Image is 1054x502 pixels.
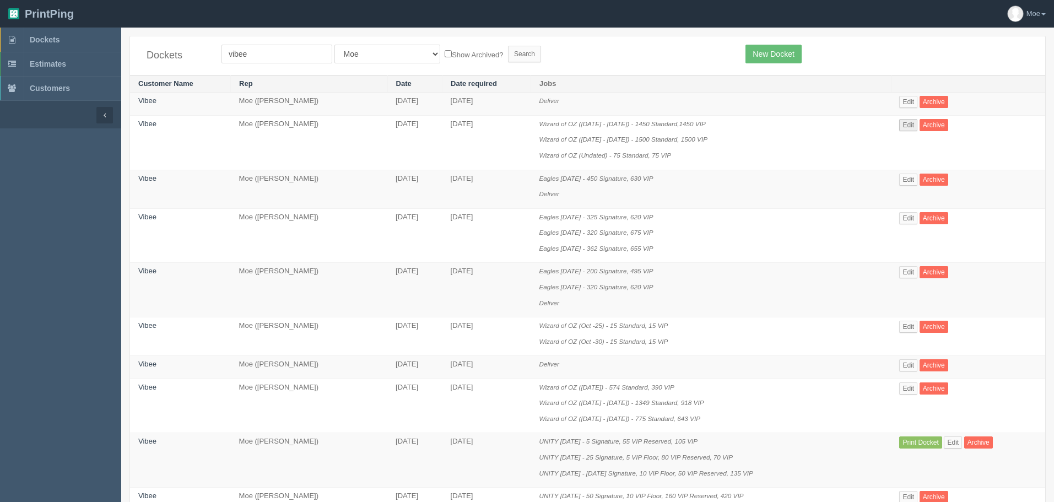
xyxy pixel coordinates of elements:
i: Wizard of OZ ([DATE] - [DATE]) - 775 Standard, 643 VIP [539,415,700,422]
img: avatar_default-7531ab5dedf162e01f1e0bb0964e6a185e93c5c22dfe317fb01d7f8cd2b1632c.jpg [1008,6,1023,21]
a: Edit [899,212,917,224]
a: Vibee [138,321,156,330]
td: [DATE] [387,170,442,208]
td: [DATE] [387,317,442,356]
td: Moe ([PERSON_NAME]) [231,93,388,116]
td: [DATE] [387,433,442,488]
a: Vibee [138,492,156,500]
i: Wizard of OZ (Undated) - 75 Standard, 75 VIP [539,152,672,159]
a: Vibee [138,96,156,105]
a: Edit [899,174,917,186]
a: Vibee [138,437,156,445]
a: Edit [899,96,917,108]
i: Deliver [539,190,559,197]
td: Moe ([PERSON_NAME]) [231,170,388,208]
a: Archive [920,212,948,224]
a: Date [396,79,412,88]
a: Vibee [138,267,156,275]
i: UNITY [DATE] - 5 Signature, 55 VIP Reserved, 105 VIP [539,438,698,445]
span: Estimates [30,60,66,68]
a: Archive [920,359,948,371]
a: Archive [964,436,993,449]
a: Vibee [138,174,156,182]
td: [DATE] [387,93,442,116]
a: Archive [920,119,948,131]
i: Eagles [DATE] - 325 Signature, 620 VIP [539,213,653,220]
td: Moe ([PERSON_NAME]) [231,115,388,170]
a: Edit [899,359,917,371]
td: Moe ([PERSON_NAME]) [231,379,388,433]
a: Archive [920,382,948,395]
a: Customer Name [138,79,193,88]
i: Deliver [539,97,559,104]
i: UNITY [DATE] - [DATE] Signature, 10 VIP Floor, 50 VIP Reserved, 135 VIP [539,469,753,477]
td: [DATE] [387,379,442,433]
a: Print Docket [899,436,942,449]
td: Moe ([PERSON_NAME]) [231,208,388,263]
i: Eagles [DATE] - 320 Signature, 675 VIP [539,229,653,236]
td: [DATE] [387,208,442,263]
i: Wizard of OZ ([DATE] - [DATE]) - 1450 Standard,1450 VIP [539,120,706,127]
td: [DATE] [387,263,442,317]
a: Vibee [138,383,156,391]
i: Wizard of OZ ([DATE]) - 574 Standard, 390 VIP [539,384,674,391]
i: Eagles [DATE] - 450 Signature, 630 VIP [539,175,653,182]
i: UNITY [DATE] - 50 Signature, 10 VIP Floor, 160 VIP Reserved, 420 VIP [539,492,744,499]
i: Wizard of OZ (Oct -30) - 15 Standard, 15 VIP [539,338,668,345]
i: Deliver [539,360,559,368]
td: [DATE] [442,433,531,488]
a: Archive [920,321,948,333]
i: Deliver [539,299,559,306]
a: Edit [899,321,917,333]
a: New Docket [745,45,801,63]
td: [DATE] [442,170,531,208]
i: Wizard of OZ ([DATE] - [DATE]) - 1349 Standard, 918 VIP [539,399,704,406]
span: Customers [30,84,70,93]
td: [DATE] [442,208,531,263]
span: Dockets [30,35,60,44]
label: Show Archived? [445,48,503,61]
a: Edit [899,382,917,395]
a: Edit [944,436,962,449]
a: Rep [239,79,253,88]
th: Jobs [531,75,891,93]
td: [DATE] [442,317,531,356]
i: Wizard of OZ ([DATE] - [DATE]) - 1500 Standard, 1500 VIP [539,136,707,143]
td: Moe ([PERSON_NAME]) [231,263,388,317]
td: [DATE] [442,115,531,170]
a: Vibee [138,213,156,221]
a: Archive [920,266,948,278]
i: Eagles [DATE] - 362 Signature, 655 VIP [539,245,653,252]
td: Moe ([PERSON_NAME]) [231,317,388,356]
td: [DATE] [442,379,531,433]
td: [DATE] [387,115,442,170]
a: Archive [920,96,948,108]
i: Eagles [DATE] - 320 Signature, 620 VIP [539,283,653,290]
a: Vibee [138,360,156,368]
td: [DATE] [387,356,442,379]
a: Archive [920,174,948,186]
input: Search [508,46,541,62]
img: logo-3e63b451c926e2ac314895c53de4908e5d424f24456219fb08d385ab2e579770.png [8,8,19,19]
a: Date required [451,79,497,88]
h4: Dockets [147,50,205,61]
a: Vibee [138,120,156,128]
input: Customer Name [221,45,332,63]
i: UNITY [DATE] - 25 Signature, 5 VIP Floor, 80 VIP Reserved, 70 VIP [539,454,733,461]
td: Moe ([PERSON_NAME]) [231,356,388,379]
td: [DATE] [442,263,531,317]
i: Wizard of OZ (Oct -25) - 15 Standard, 15 VIP [539,322,668,329]
a: Edit [899,119,917,131]
input: Show Archived? [445,50,452,57]
td: Moe ([PERSON_NAME]) [231,433,388,488]
td: [DATE] [442,93,531,116]
a: Edit [899,266,917,278]
td: [DATE] [442,356,531,379]
i: Eagles [DATE] - 200 Signature, 495 VIP [539,267,653,274]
